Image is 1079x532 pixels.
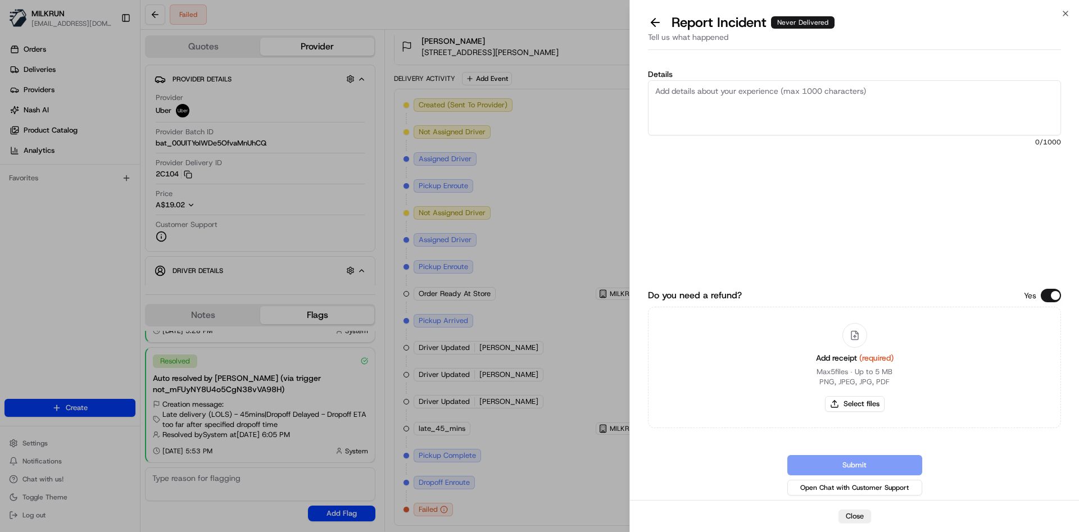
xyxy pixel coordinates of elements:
span: (required) [859,353,894,363]
button: Open Chat with Customer Support [787,480,922,495]
span: Add receipt [816,353,894,363]
p: Max 5 files ∙ Up to 5 MB [817,367,892,377]
button: Select files [825,396,885,412]
span: 0 /1000 [648,138,1061,147]
button: Close [838,510,871,523]
label: Details [648,70,1061,78]
p: Yes [1024,290,1036,301]
label: Do you need a refund? [648,289,742,302]
div: Tell us what happened [648,31,1061,50]
div: Never Delivered [771,16,835,29]
p: PNG, JPEG, JPG, PDF [819,377,890,387]
p: Report Incident [672,13,835,31]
